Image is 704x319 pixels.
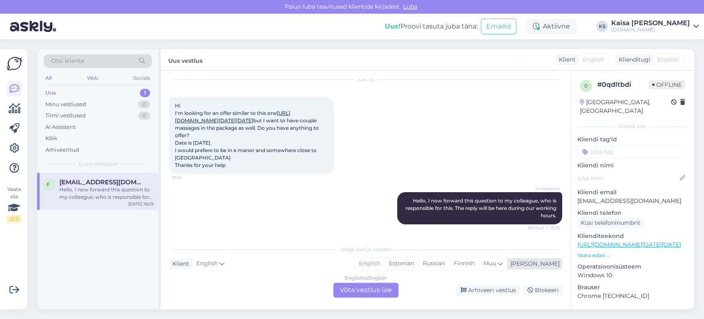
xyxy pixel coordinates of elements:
[79,160,117,168] span: Uued vestlused
[449,257,479,270] div: Finnish
[577,292,688,300] p: Chrome [TECHNICAL_ID]
[596,21,608,32] div: KS
[169,246,562,253] div: Valige keel ja vastake
[138,100,150,109] div: 0
[580,98,671,115] div: [GEOGRAPHIC_DATA], [GEOGRAPHIC_DATA]
[556,55,576,64] div: Klient
[577,197,688,205] p: [EMAIL_ADDRESS][DOMAIN_NAME]
[615,55,650,64] div: Klienditugi
[169,76,562,83] div: [DATE]
[507,259,560,268] div: [PERSON_NAME]
[577,252,688,259] p: Vaata edasi ...
[44,73,53,83] div: All
[168,54,202,65] label: Uus vestlus
[385,22,400,30] b: Uus!
[7,56,22,71] img: Askly Logo
[456,285,519,296] div: Arhiveeri vestlus
[577,271,688,280] p: Windows 10
[649,80,685,89] span: Offline
[172,174,202,181] span: 18:29
[385,21,478,31] div: Proovi tasuta juba täna:
[418,257,449,270] div: Russian
[138,112,150,120] div: 0
[481,19,516,34] button: Emailid
[85,73,100,83] div: Web
[132,73,152,83] div: Socials
[611,20,699,33] a: Kaisa [PERSON_NAME][DOMAIN_NAME]
[657,55,679,64] span: English
[51,57,84,65] span: Otsi kliente
[384,257,418,270] div: Estonian
[577,135,688,144] p: Kliendi tag'id
[577,209,688,217] p: Kliendi telefon
[45,89,56,97] div: Uus
[577,309,688,316] div: [PERSON_NAME]
[577,262,688,271] p: Operatsioonisüsteem
[175,102,320,168] span: Hi I'm looking for an offer similar to this one but I want to have couple massages in the package...
[597,80,649,90] div: # 0qdltbdi
[405,198,558,219] span: Hello, I now forward this question to my colleague, who is responsible for this. The reply will b...
[355,257,384,270] div: English
[7,186,21,223] div: Vaata siia
[529,186,560,192] span: AI Assistent
[577,123,688,130] div: Kliendi info
[333,283,398,298] div: Võta vestlus üle
[611,26,690,33] div: [DOMAIN_NAME]
[45,123,76,131] div: AI Assistent
[584,83,588,89] span: 0
[483,259,496,267] span: Muu
[196,259,218,268] span: English
[140,89,150,97] div: 1
[577,145,688,158] input: Lisa tag
[526,19,577,34] div: Aktiivne
[345,274,386,282] div: English to English
[577,217,644,229] div: Küsi telefoninumbrit
[577,283,688,292] p: Brauser
[578,174,678,183] input: Lisa nimi
[583,55,604,64] span: English
[59,179,145,186] span: faezehrafiee6556@gmail.com
[577,161,688,170] p: Kliendi nimi
[128,201,153,207] div: [DATE] 18:29
[401,3,420,10] span: Luba
[577,232,688,240] p: Klienditeekond
[523,285,562,296] div: Blokeeri
[528,225,560,231] span: Nähtud ✓ 18:29
[45,112,86,120] div: Tiimi vestlused
[611,20,690,26] div: Kaisa [PERSON_NAME]
[45,100,86,109] div: Minu vestlused
[47,181,50,188] span: f
[45,134,57,143] div: Kõik
[577,188,688,197] p: Kliendi email
[59,186,153,201] div: Hello, I now forward this question to my colleague, who is responsible for this. The reply will b...
[45,146,79,154] div: Arhiveeritud
[169,259,189,268] div: Klient
[577,241,681,248] a: [URL][DOMAIN_NAME][DATE][DATE]
[7,215,21,223] div: 2 / 3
